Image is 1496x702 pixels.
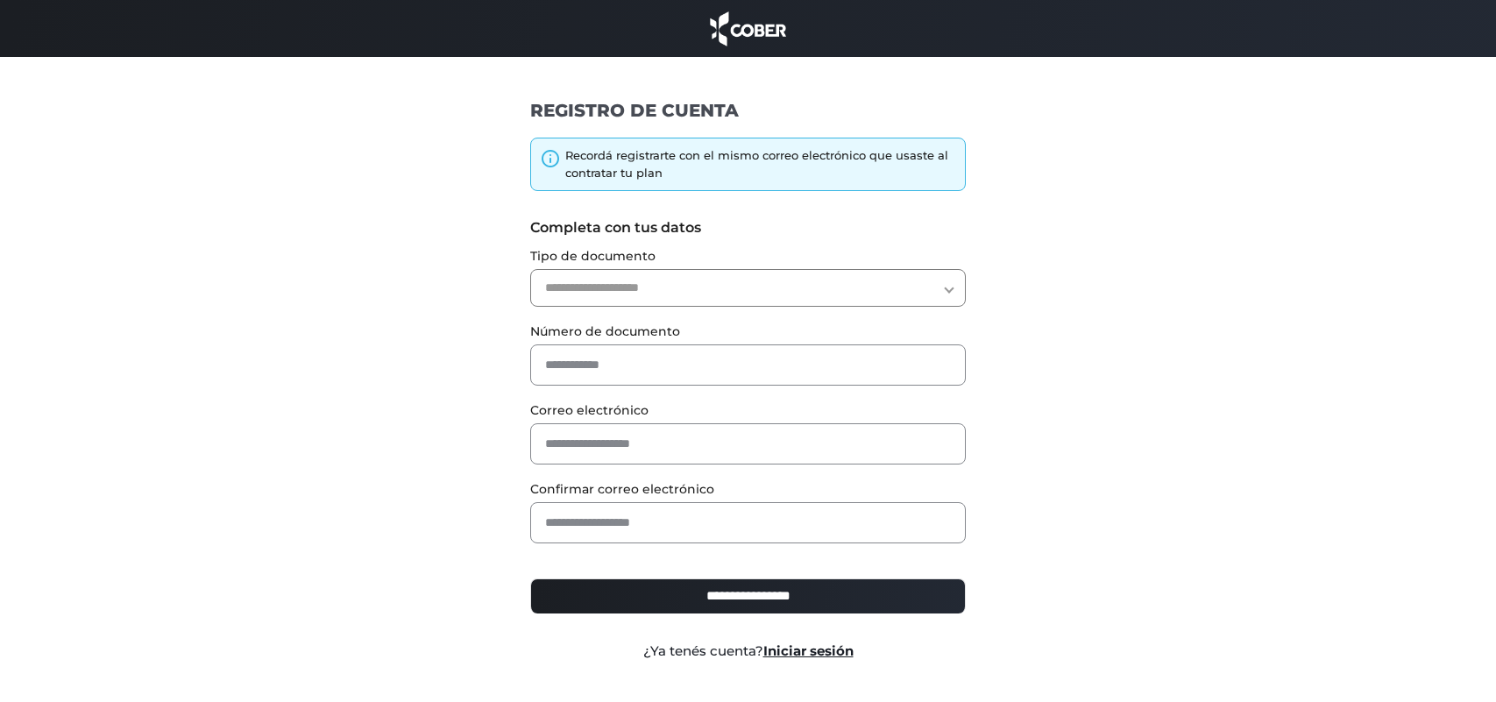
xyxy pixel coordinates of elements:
div: ¿Ya tenés cuenta? [517,642,979,662]
label: Completa con tus datos [530,217,966,238]
label: Número de documento [530,323,966,341]
h1: REGISTRO DE CUENTA [530,99,966,122]
label: Correo electrónico [530,401,966,420]
div: Recordá registrarte con el mismo correo electrónico que usaste al contratar tu plan [565,147,956,181]
img: cober_marca.png [705,9,791,48]
label: Tipo de documento [530,247,966,266]
label: Confirmar correo electrónico [530,480,966,499]
a: Iniciar sesión [763,642,854,659]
